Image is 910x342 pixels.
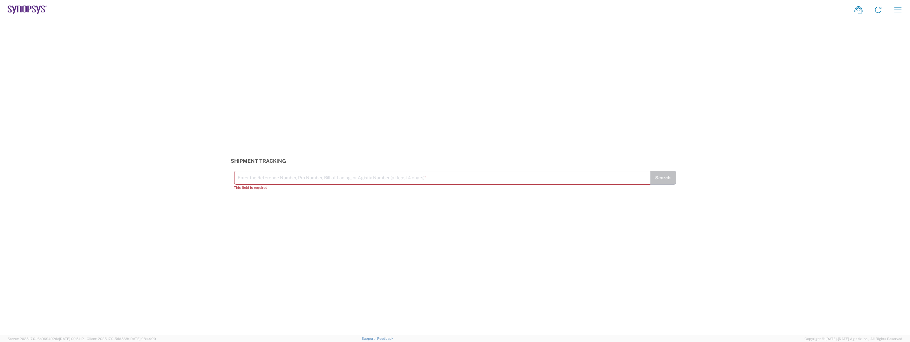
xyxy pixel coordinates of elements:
[8,337,84,341] span: Server: 2025.17.0-16a969492de
[234,185,650,190] div: This field is required
[231,158,679,164] h3: Shipment Tracking
[377,337,393,340] a: Feedback
[59,337,84,341] span: [DATE] 09:51:12
[805,336,902,342] span: Copyright © [DATE]-[DATE] Agistix Inc., All Rights Reserved
[87,337,156,341] span: Client: 2025.17.0-5dd568f
[129,337,156,341] span: [DATE] 08:44:20
[362,337,377,340] a: Support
